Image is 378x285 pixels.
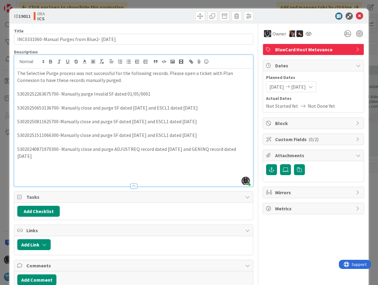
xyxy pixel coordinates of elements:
[275,205,353,212] span: Metrics
[37,16,45,21] b: ICS
[275,152,353,159] span: Attachments
[269,83,284,90] span: [DATE]
[26,193,242,201] span: Tasks
[17,146,250,159] p: 53020240871970300- Manually close and purge ADJUSTREQ record dated [DATE] and GENINQ record dated...
[17,206,60,217] button: Add Checklist
[308,102,335,110] span: Not Done Yet
[272,30,286,37] span: Owner
[275,136,353,143] span: Custom Fields
[296,30,303,37] img: ZB
[17,118,250,125] p: 53020250811625700-Manually close and purge SF dated [DATE] and ESCL1 dated [DATE]
[19,13,31,19] b: 19011
[275,120,353,127] span: Block
[264,30,271,37] img: KG
[37,11,45,16] span: OEA
[309,136,319,142] span: ( 0/2 )
[14,28,24,34] label: Title
[17,90,250,97] p: 53020252263675700- Manually purge Invalid SF dated 01/05/0001
[275,62,353,69] span: Dates
[14,12,31,20] span: ID
[14,49,38,55] span: Description
[13,1,28,8] span: Support
[266,95,361,102] span: Actual Dates
[14,34,253,45] input: type card name here...
[275,46,353,53] span: BlueCard Host Metavance
[17,104,250,111] p: 53020250653136700- Manually close and purge SF dated [DATE] and ESCL1 dated [DATE]
[291,83,306,90] span: [DATE]
[241,177,250,185] img: ddRgQ3yRm5LdI1ED0PslnJbT72KgN0Tb.jfif
[26,227,242,234] span: Links
[266,74,361,81] span: Planned Dates
[266,102,298,110] span: Not Started Yet
[26,262,242,269] span: Comments
[17,239,51,250] button: Add Link
[17,132,250,139] p: 53020251511066300-Manually close and purge SF dated [DATE] and ESCL1 dated [DATE]
[17,70,250,83] p: The Selective Purge process was not successful for the following records. Please open a ticket wi...
[289,30,296,37] img: TC
[275,189,353,196] span: Mirrors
